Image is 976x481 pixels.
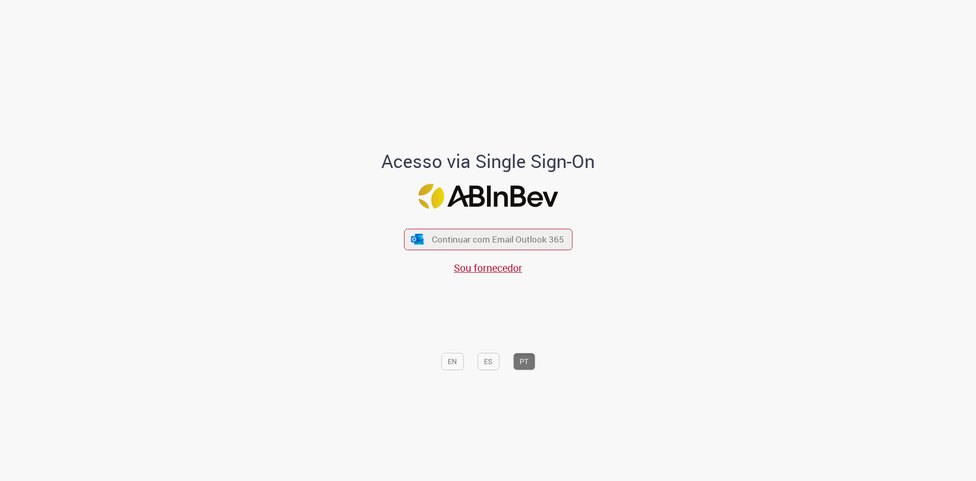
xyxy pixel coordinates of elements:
button: ES [477,353,499,370]
button: ícone Azure/Microsoft 360 Continuar com Email Outlook 365 [404,229,572,250]
button: EN [441,353,463,370]
img: Logo ABInBev [418,184,558,209]
a: Sou fornecedor [454,261,522,275]
img: ícone Azure/Microsoft 360 [410,234,425,245]
button: PT [513,353,535,370]
span: Continuar com Email Outlook 365 [432,234,564,246]
h1: Acesso via Single Sign-On [347,151,630,172]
